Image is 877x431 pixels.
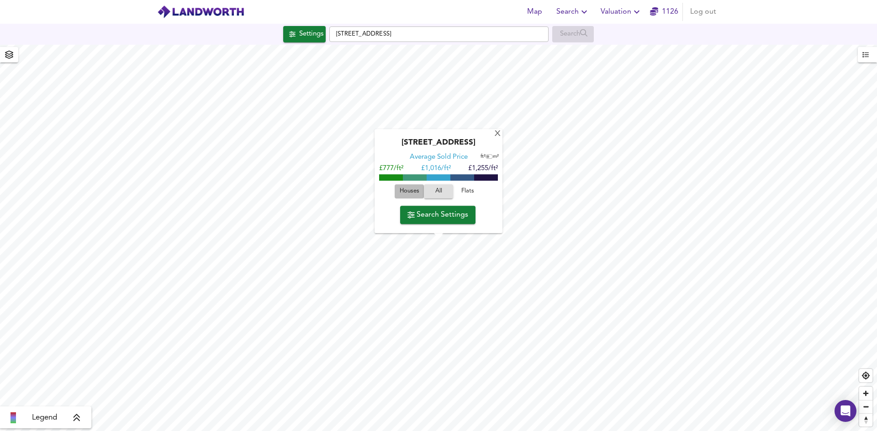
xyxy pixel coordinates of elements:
[400,206,475,224] button: Search Settings
[299,28,323,40] div: Settings
[859,387,872,400] button: Zoom in
[283,26,326,42] div: Click to configure Search Settings
[523,5,545,18] span: Map
[690,5,716,18] span: Log out
[493,155,499,160] span: m²
[597,3,646,21] button: Valuation
[859,369,872,382] button: Find my location
[397,187,422,197] span: Houses
[520,3,549,21] button: Map
[329,26,549,42] input: Enter a location...
[407,208,468,221] span: Search Settings
[379,139,498,153] div: [STREET_ADDRESS]
[428,187,449,197] span: All
[650,3,679,21] button: 1126
[453,185,482,199] button: Flats
[468,166,498,172] span: £1,255/ft²
[650,5,678,18] a: 1126
[455,187,480,197] span: Flats
[283,26,326,42] button: Settings
[424,185,453,199] button: All
[859,400,872,413] button: Zoom out
[157,5,244,19] img: logo
[556,5,590,18] span: Search
[494,130,502,139] div: X
[835,400,856,422] div: Open Intercom Messenger
[32,412,57,423] span: Legend
[379,166,403,172] span: £777/ft²
[410,153,468,162] div: Average Sold Price
[552,26,594,42] div: Enable a Source before running a Search
[553,3,593,21] button: Search
[687,3,720,21] button: Log out
[601,5,642,18] span: Valuation
[859,413,872,426] button: Reset bearing to north
[421,166,451,172] span: £ 1,016/ft²
[481,155,486,160] span: ft²
[859,400,872,413] span: Zoom out
[395,185,424,199] button: Houses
